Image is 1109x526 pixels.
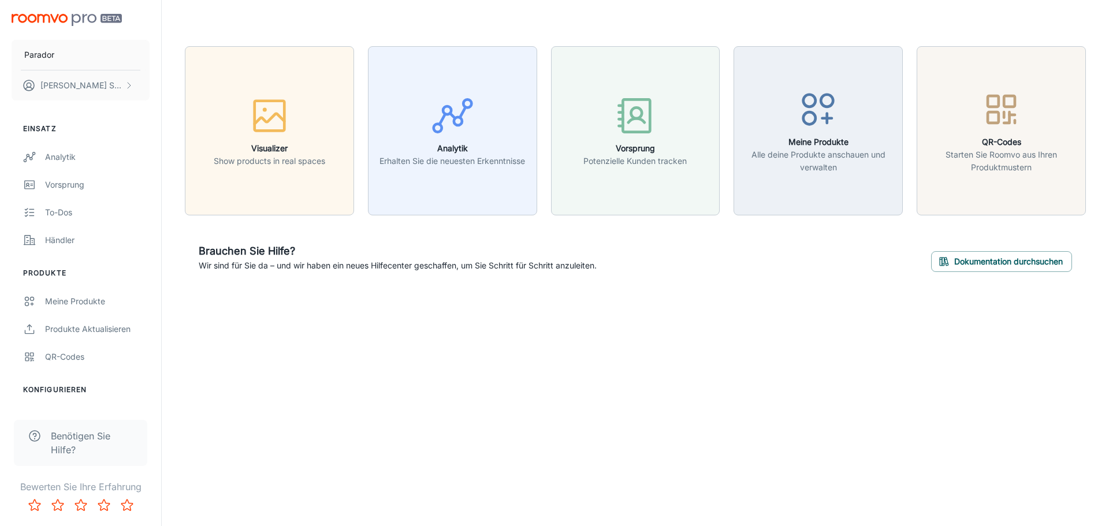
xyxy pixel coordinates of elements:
[379,142,525,155] h6: Analytik
[45,234,150,247] div: Händler
[931,251,1072,272] button: Dokumentation durchsuchen
[45,151,150,163] div: Analytik
[734,46,903,215] button: Meine ProdukteAlle deine Produkte anschauen und verwalten
[583,155,687,167] p: Potenzielle Kunden tracken
[741,136,895,148] h6: Meine Produkte
[917,46,1086,215] button: QR-CodesStarten Sie Roomvo aus Ihren Produktmustern
[734,124,903,136] a: Meine ProdukteAlle deine Produkte anschauen und verwalten
[12,40,150,70] button: Parador
[931,255,1072,266] a: Dokumentation durchsuchen
[214,155,325,167] p: Show products in real spaces
[199,259,597,272] p: Wir sind für Sie da – und wir haben ein neues Hilfecenter geschaffen, um Sie Schritt für Schritt ...
[379,155,525,167] p: Erhalten Sie die neuesten Erkenntnisse
[741,148,895,174] p: Alle deine Produkte anschauen und verwalten
[45,206,150,219] div: To-dos
[185,46,354,215] button: VisualizerShow products in real spaces
[924,148,1078,174] p: Starten Sie Roomvo aus Ihren Produktmustern
[917,124,1086,136] a: QR-CodesStarten Sie Roomvo aus Ihren Produktmustern
[551,124,720,136] a: VorsprungPotenzielle Kunden tracken
[45,295,150,308] div: Meine Produkte
[368,46,537,215] button: AnalytikErhalten Sie die neuesten Erkenntnisse
[45,323,150,335] div: Produkte aktualisieren
[40,79,122,92] p: [PERSON_NAME] Speth
[368,124,537,136] a: AnalytikErhalten Sie die neuesten Erkenntnisse
[24,49,54,61] p: Parador
[12,14,122,26] img: Roomvo PRO Beta
[12,70,150,100] button: [PERSON_NAME] Speth
[214,142,325,155] h6: Visualizer
[45,178,150,191] div: Vorsprung
[551,46,720,215] button: VorsprungPotenzielle Kunden tracken
[924,136,1078,148] h6: QR-Codes
[583,142,687,155] h6: Vorsprung
[199,243,597,259] h6: Brauchen Sie Hilfe?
